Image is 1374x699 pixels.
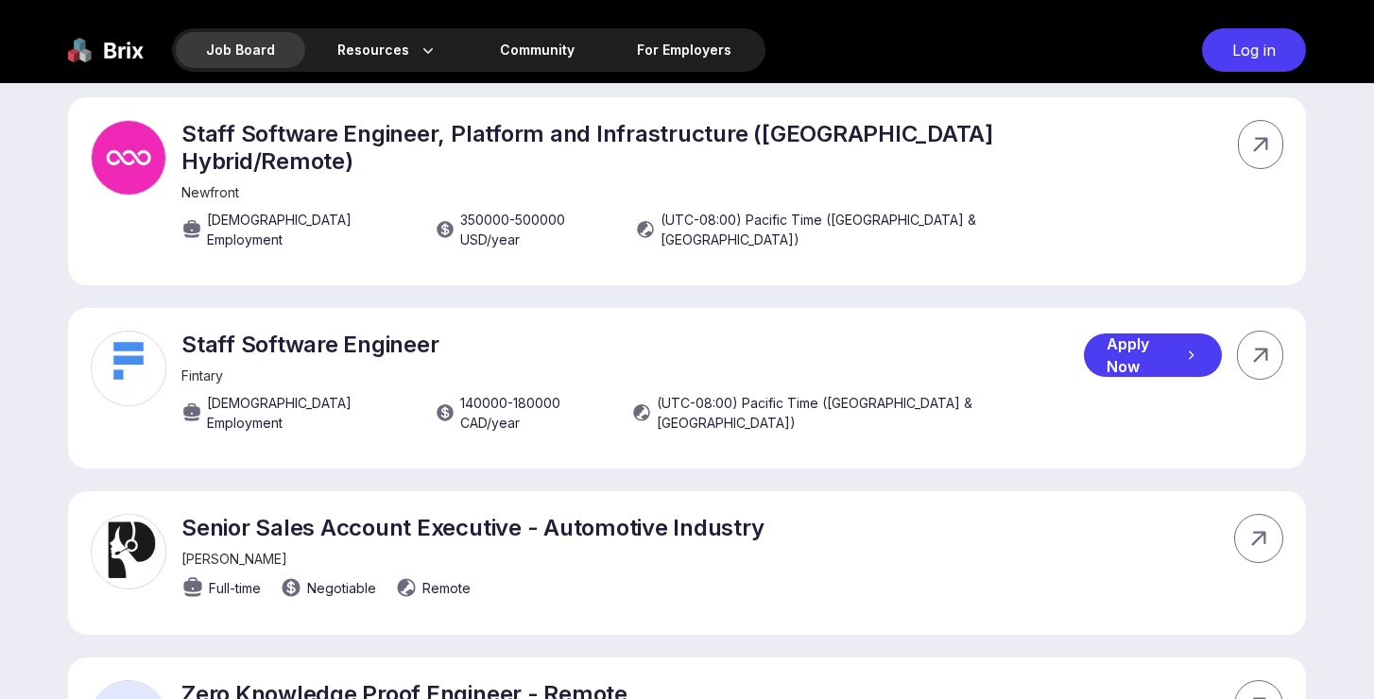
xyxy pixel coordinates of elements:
span: 140000 - 180000 CAD /year [460,393,612,433]
span: [DEMOGRAPHIC_DATA] Employment [207,393,415,433]
a: Log in [1193,28,1306,72]
p: Staff Software Engineer, Platform and Infrastructure ([GEOGRAPHIC_DATA] Hybrid/Remote) [181,120,1087,175]
a: Community [470,32,605,68]
span: [PERSON_NAME] [181,551,287,567]
a: For Employers [607,32,762,68]
span: Negotiable [307,578,376,598]
span: [DEMOGRAPHIC_DATA] Employment [207,210,415,249]
p: Senior Sales Account Executive - Automotive Industry [181,514,764,541]
div: Apply Now [1084,333,1222,377]
span: Fintary [181,367,223,384]
span: Remote [422,578,471,598]
p: Staff Software Engineer [181,331,1084,358]
span: 350000 - 500000 USD /year [460,210,616,249]
div: Log in [1202,28,1306,72]
a: Apply Now [1084,333,1237,377]
div: Job Board [176,32,305,68]
span: (UTC-08:00) Pacific Time ([GEOGRAPHIC_DATA] & [GEOGRAPHIC_DATA]) [657,393,1083,433]
span: Full-time [209,578,261,598]
span: Newfront [181,184,239,200]
div: Resources [307,32,468,68]
span: (UTC-08:00) Pacific Time ([GEOGRAPHIC_DATA] & [GEOGRAPHIC_DATA]) [661,210,1087,249]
